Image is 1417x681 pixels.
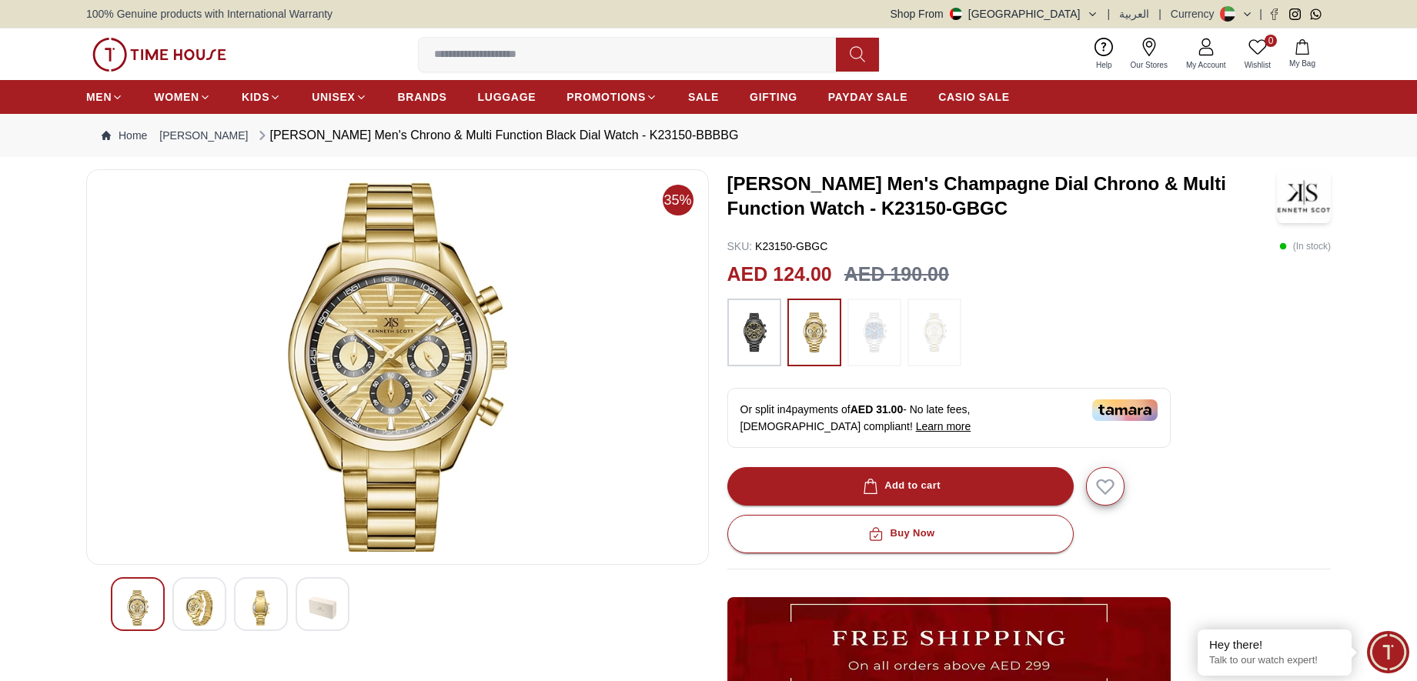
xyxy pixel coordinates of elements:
a: Help [1087,35,1121,74]
span: UNISEX [312,89,355,105]
a: CASIO SALE [938,83,1010,111]
a: UNISEX [312,83,366,111]
img: Kenneth Scott Men's Chrono & Multi Function Black Dial Watch - K23150-BBBBG [124,590,152,626]
div: Hey there! [1209,637,1340,653]
button: العربية [1119,6,1149,22]
a: GIFTING [750,83,797,111]
h2: AED 124.00 [727,260,832,289]
a: Home [102,128,147,143]
span: MEN [86,89,112,105]
p: ( In stock ) [1279,239,1331,254]
span: AED 31.00 [851,403,903,416]
div: Chat Widget [1367,631,1409,673]
img: Kenneth Scott Men's Chrono & Multi Function Black Dial Watch - K23150-BBBBG [247,590,275,626]
a: PAYDAY SALE [828,83,907,111]
span: Learn more [916,420,971,432]
h3: [PERSON_NAME] Men's Champagne Dial Chrono & Multi Function Watch - K23150-GBGC [727,172,1278,221]
button: Buy Now [727,515,1074,553]
span: GIFTING [750,89,797,105]
span: 35% [663,185,693,215]
span: 0 [1265,35,1277,47]
a: 0Wishlist [1235,35,1280,74]
span: My Account [1180,59,1232,71]
div: Add to cart [860,477,941,495]
a: Facebook [1268,8,1280,20]
div: Or split in 4 payments of - No late fees, [DEMOGRAPHIC_DATA] compliant! [727,388,1171,448]
span: PROMOTIONS [566,89,646,105]
img: ... [855,306,894,359]
span: | [1158,6,1161,22]
span: BRANDS [398,89,447,105]
a: LUGGAGE [478,83,536,111]
img: Kenneth Scott Men's Chrono & Multi Function Black Dial Watch - K23150-BBBBG [309,590,336,626]
span: Help [1090,59,1118,71]
span: 100% Genuine products with International Warranty [86,6,333,22]
span: SKU : [727,240,753,252]
img: ... [915,306,954,359]
img: Kenneth Scott Men's Chrono & Multi Function Black Dial Watch - K23150-BBBBG [185,590,213,626]
a: Instagram [1289,8,1301,20]
a: MEN [86,83,123,111]
span: SALE [688,89,719,105]
a: [PERSON_NAME] [159,128,248,143]
div: [PERSON_NAME] Men's Chrono & Multi Function Black Dial Watch - K23150-BBBBG [255,126,739,145]
a: WOMEN [154,83,211,111]
span: KIDS [242,89,269,105]
img: Tamara [1092,399,1158,421]
a: KIDS [242,83,281,111]
img: United Arab Emirates [950,8,962,20]
div: Buy Now [865,525,934,542]
span: Our Stores [1125,59,1174,71]
h3: AED 190.00 [844,260,949,289]
button: My Bag [1280,36,1325,72]
span: LUGGAGE [478,89,536,105]
nav: Breadcrumb [86,114,1331,157]
span: | [1259,6,1262,22]
a: Our Stores [1121,35,1177,74]
span: CASIO SALE [938,89,1010,105]
img: Kenneth Scott Men's Chrono & Multi Function Black Dial Watch - K23150-BBBBG [99,182,696,552]
span: My Bag [1283,58,1322,69]
span: WOMEN [154,89,199,105]
p: K23150-GBGC [727,239,828,254]
img: ... [735,306,774,359]
button: Shop From[GEOGRAPHIC_DATA] [891,6,1098,22]
img: Kenneth Scott Men's Champagne Dial Chrono & Multi Function Watch - K23150-GBGC [1277,169,1331,223]
a: PROMOTIONS [566,83,657,111]
button: Add to cart [727,467,1074,506]
a: BRANDS [398,83,447,111]
span: Wishlist [1238,59,1277,71]
span: PAYDAY SALE [828,89,907,105]
div: Currency [1171,6,1221,22]
a: Whatsapp [1310,8,1322,20]
p: Talk to our watch expert! [1209,654,1340,667]
span: | [1108,6,1111,22]
img: ... [92,38,226,72]
a: SALE [688,83,719,111]
img: ... [795,306,834,359]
